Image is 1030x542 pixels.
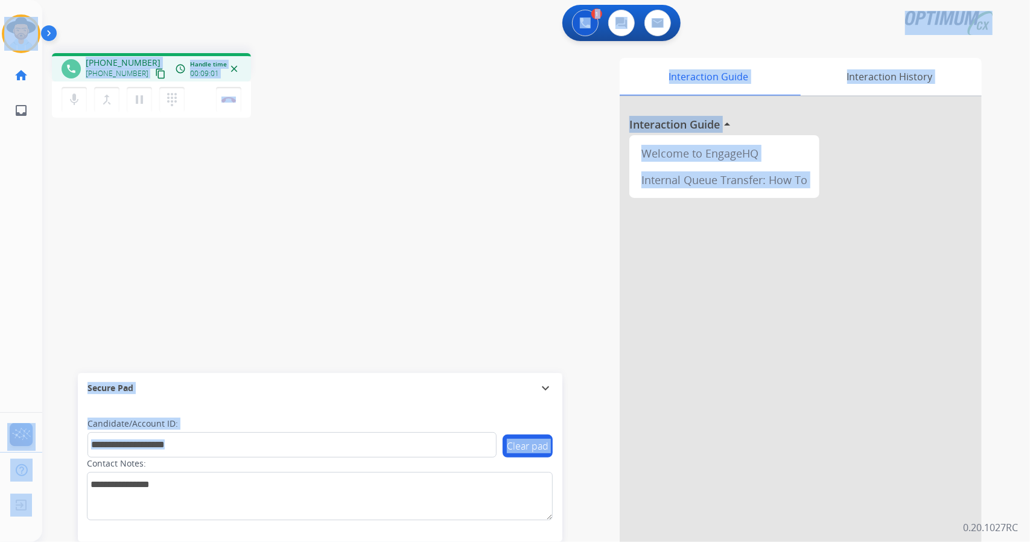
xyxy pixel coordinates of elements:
[87,382,133,394] span: Secure Pad
[165,92,179,107] mat-icon: dialpad
[190,69,219,78] span: 00:09:01
[132,92,147,107] mat-icon: pause
[86,57,161,69] span: [PHONE_NUMBER]
[66,63,77,74] mat-icon: phone
[221,97,236,103] img: control
[155,68,166,79] mat-icon: content_copy
[620,58,798,95] div: Interaction Guide
[100,92,114,107] mat-icon: merge_type
[67,92,81,107] mat-icon: mic
[503,435,553,458] button: Clear pad
[86,69,148,78] span: [PHONE_NUMBER]
[634,140,815,167] div: Welcome to EngageHQ
[538,381,553,395] mat-icon: expand_more
[229,63,240,74] mat-icon: close
[634,167,815,193] div: Internal Queue Transfer: How To
[14,68,28,83] mat-icon: home
[963,520,1018,535] p: 0.20.1027RC
[190,60,227,69] span: Handle time
[4,17,38,51] img: avatar
[14,103,28,118] mat-icon: inbox
[175,63,186,74] mat-icon: access_time
[87,418,178,430] label: Candidate/Account ID:
[87,458,146,470] label: Contact Notes:
[591,8,602,19] div: 1
[798,58,982,95] div: Interaction History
